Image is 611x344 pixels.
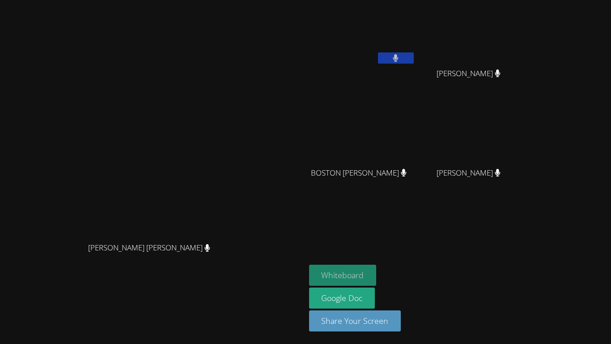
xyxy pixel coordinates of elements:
[309,265,377,286] button: Whiteboard
[437,67,501,80] span: [PERSON_NAME]
[311,167,407,180] span: BOSTON [PERSON_NAME]
[309,310,401,331] button: Share Your Screen
[88,241,210,254] span: [PERSON_NAME] [PERSON_NAME]
[309,288,375,309] a: Google Doc
[437,167,501,180] span: [PERSON_NAME]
